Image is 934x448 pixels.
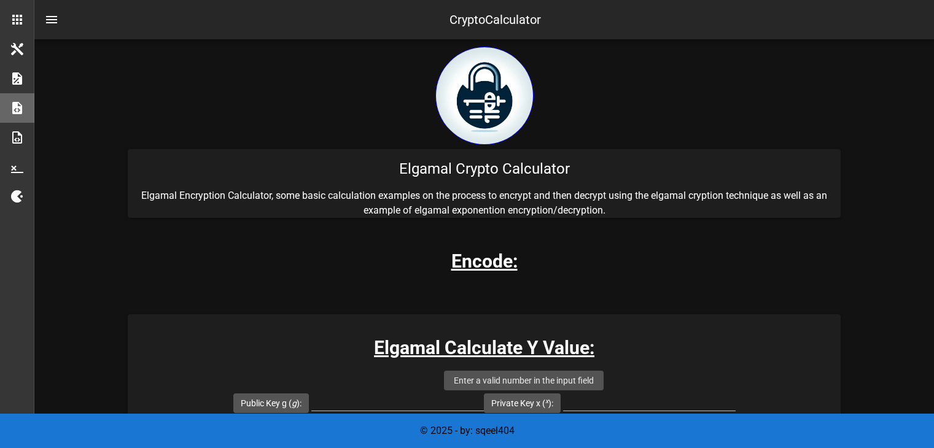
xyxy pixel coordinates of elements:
[435,47,534,145] img: encryption logo
[241,397,302,409] label: Public Key g ( ):
[128,149,841,188] div: Elgamal Crypto Calculator
[451,247,518,275] h3: Encode:
[292,398,297,408] i: g
[435,136,534,147] a: home
[545,397,548,405] sup: x
[420,425,515,436] span: © 2025 - by: sqeel404
[128,188,841,218] p: Elgamal Encryption Calculator, some basic calculation examples on the process to encrypt and then...
[449,10,541,29] div: CryptoCalculator
[491,397,553,409] label: Private Key x ( ):
[128,334,841,361] h3: Elgamal Calculate Y Value:
[37,5,66,34] button: nav-menu-toggle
